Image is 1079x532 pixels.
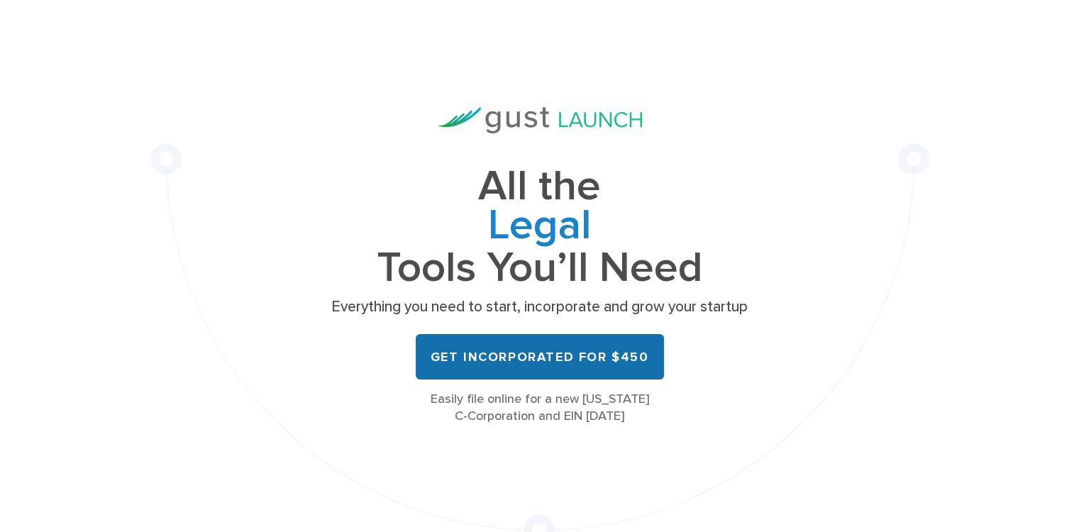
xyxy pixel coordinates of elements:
div: Easily file online for a new [US_STATE] C-Corporation and EIN [DATE] [327,391,753,425]
img: Gust Launch Logo [438,107,642,133]
p: Everything you need to start, incorporate and grow your startup [327,297,753,317]
h1: All the Tools You’ll Need [327,167,753,287]
a: Get Incorporated for $450 [416,334,664,379]
span: Legal [327,206,753,249]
